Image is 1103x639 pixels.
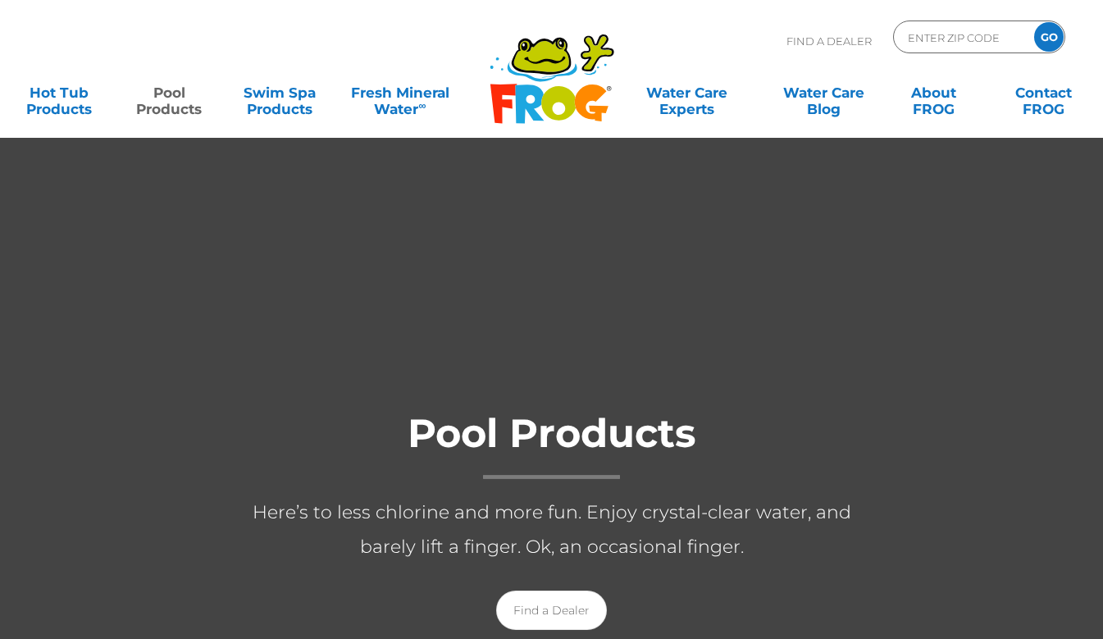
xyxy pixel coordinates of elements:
[781,76,866,109] a: Water CareBlog
[891,76,976,109] a: AboutFROG
[16,76,102,109] a: Hot TubProducts
[418,99,426,112] sup: ∞
[1034,22,1064,52] input: GO
[347,76,454,109] a: Fresh MineralWater∞
[1001,76,1087,109] a: ContactFROG
[224,495,880,564] p: Here’s to less chlorine and more fun. Enjoy crystal-clear water, and barely lift a finger. Ok, an...
[786,21,872,62] p: Find A Dealer
[906,25,1017,49] input: Zip Code Form
[618,76,757,109] a: Water CareExperts
[236,76,321,109] a: Swim SpaProducts
[496,591,607,630] a: Find a Dealer
[126,76,212,109] a: PoolProducts
[224,412,880,479] h1: Pool Products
